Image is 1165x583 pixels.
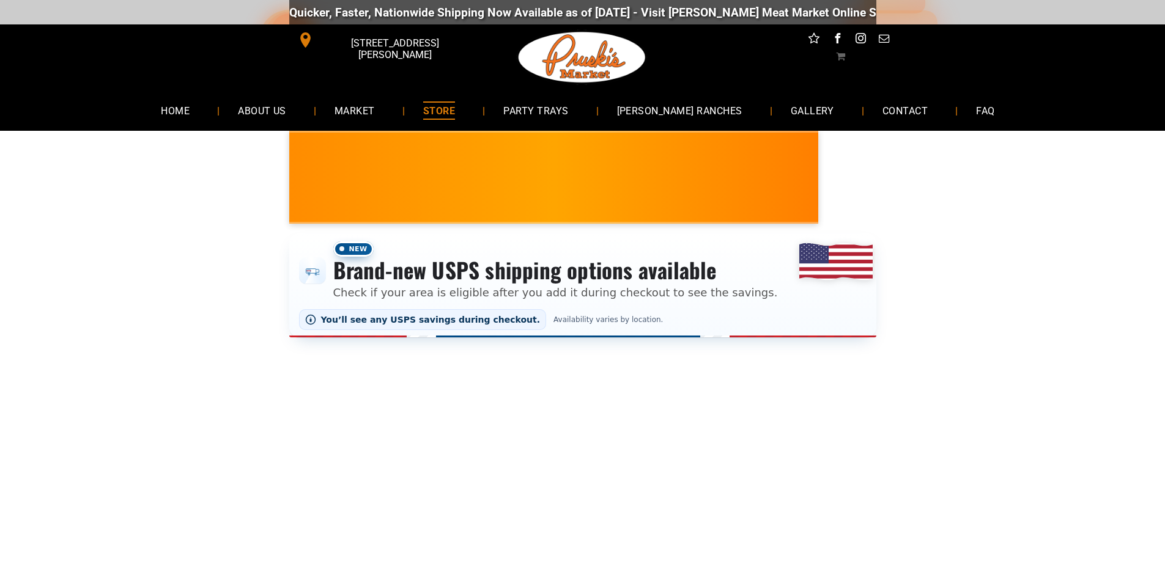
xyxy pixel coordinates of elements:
a: PARTY TRAYS [485,94,586,127]
a: STORE [405,94,473,127]
span: Availability varies by location. [551,315,665,324]
h3: Brand-new USPS shipping options available [333,257,778,284]
a: MARKET [316,94,393,127]
a: ABOUT US [220,94,305,127]
span: [STREET_ADDRESS][PERSON_NAME] [316,31,473,67]
div: Shipping options announcement [289,233,876,337]
a: email [876,31,892,50]
a: facebook [829,31,845,50]
img: Pruski-s+Market+HQ+Logo2-1920w.png [516,24,648,90]
span: You’ll see any USPS savings during checkout. [321,315,541,324]
span: New [333,241,374,257]
a: Social network [806,31,822,50]
a: GALLERY [772,94,852,127]
a: [PERSON_NAME] RANCHES [599,94,761,127]
a: FAQ [958,94,1013,127]
a: CONTACT [864,94,946,127]
a: [STREET_ADDRESS][PERSON_NAME] [289,31,476,50]
div: Quicker, Faster, Nationwide Shipping Now Available as of [DATE] - Visit [PERSON_NAME] Meat Market... [278,5,1019,20]
span: [PERSON_NAME] MARKET [804,186,1044,205]
p: Check if your area is eligible after you add it during checkout to see the savings. [333,284,778,301]
a: instagram [852,31,868,50]
a: HOME [142,94,208,127]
